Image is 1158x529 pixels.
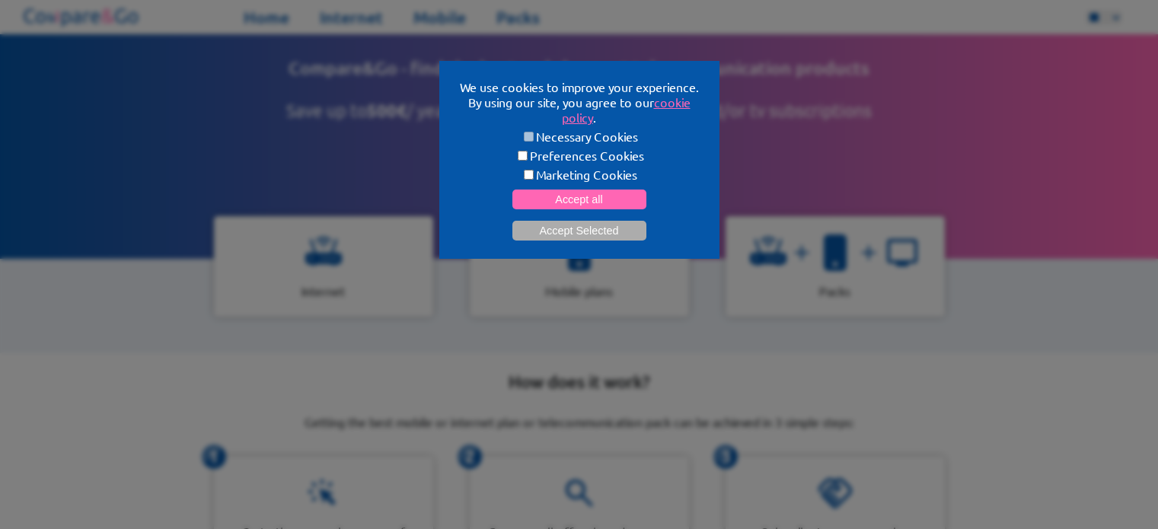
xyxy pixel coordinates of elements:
a: cookie policy [562,94,691,125]
input: Marketing Cookies [524,170,534,180]
button: Accept Selected [512,221,646,241]
label: Necessary Cookies [458,129,701,144]
input: Preferences Cookies [518,151,528,161]
label: Marketing Cookies [458,167,701,182]
p: We use cookies to improve your experience. By using our site, you agree to our . [458,79,701,125]
label: Preferences Cookies [458,148,701,163]
input: Necessary Cookies [524,132,534,142]
button: Accept all [512,190,646,209]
